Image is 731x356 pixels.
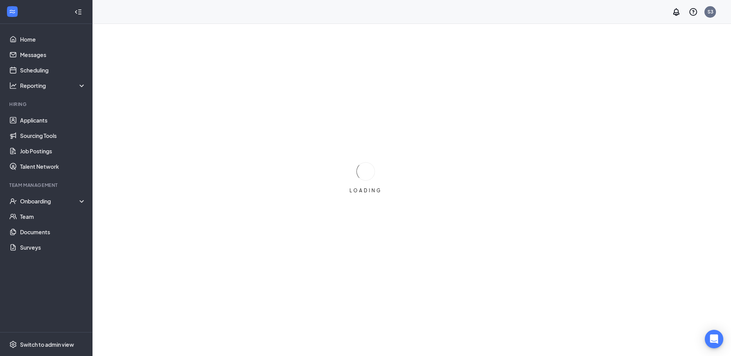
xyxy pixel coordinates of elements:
a: Job Postings [20,143,86,159]
a: Team [20,209,86,224]
a: Home [20,32,86,47]
svg: UserCheck [9,197,17,205]
a: Applicants [20,113,86,128]
svg: WorkstreamLogo [8,8,16,15]
div: Switch to admin view [20,341,74,348]
div: Reporting [20,82,86,89]
div: Open Intercom Messenger [705,330,723,348]
a: Talent Network [20,159,86,174]
a: Messages [20,47,86,62]
a: Sourcing Tools [20,128,86,143]
svg: QuestionInfo [689,7,698,17]
div: Team Management [9,182,84,188]
div: S3 [707,8,713,15]
a: Documents [20,224,86,240]
div: Onboarding [20,197,79,205]
a: Surveys [20,240,86,255]
svg: Settings [9,341,17,348]
div: Hiring [9,101,84,107]
svg: Notifications [672,7,681,17]
div: LOADING [346,187,385,194]
a: Scheduling [20,62,86,78]
svg: Collapse [74,8,82,16]
svg: Analysis [9,82,17,89]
